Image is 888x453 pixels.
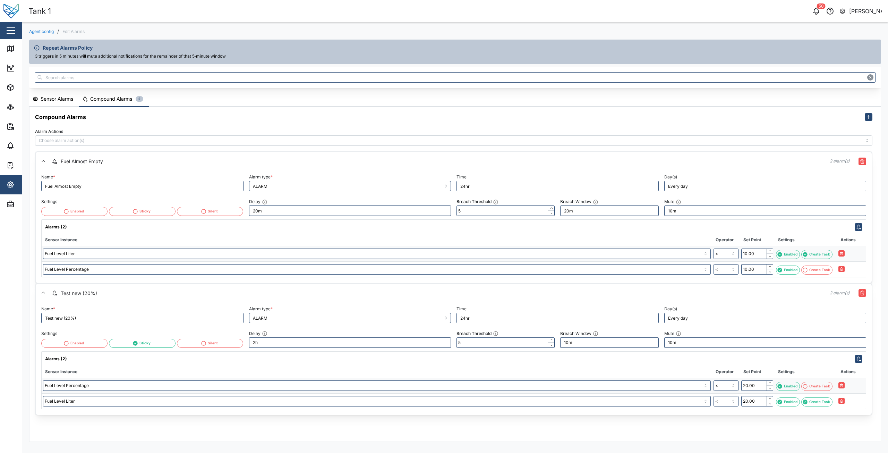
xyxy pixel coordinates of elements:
button: [PERSON_NAME] [839,6,882,16]
span: 2 alarm(s) [824,290,855,296]
button: Enabled [41,207,108,216]
input: Choose a sensor [43,264,711,275]
input: Search alarms [35,72,876,83]
div: Enabled [784,384,797,389]
input: Choose a sensor [43,396,711,406]
div: Create Task [809,384,830,389]
div: Enabled [784,399,797,405]
input: Choose a sensor [43,249,711,259]
div: 50 [817,3,826,9]
input: Eg. 2h 30m [560,205,658,216]
button: Enabled [776,266,800,275]
button: Create Task [801,382,832,391]
div: [PERSON_NAME] [849,7,882,16]
div: Sensor Alarms [41,95,73,103]
input: Enter time [456,313,659,323]
div: Breach Window [560,330,591,337]
div: Create Task [809,399,830,405]
th: Sensor Instance [42,366,712,378]
div: Tasks [18,161,37,169]
div: Breach Window [560,199,591,205]
div: Create Task [809,267,830,273]
button: Create Task [801,397,832,406]
button: Fuel Almost Empty [36,152,824,171]
div: Reports [18,123,42,130]
span: Repeat Alarms Policy [43,44,93,52]
th: Actions [837,234,866,246]
th: Operator [712,234,740,246]
label: Alarm Actions [35,128,63,135]
div: Sites [18,103,35,111]
input: Choose a sensor [43,380,711,391]
button: Create Task [801,266,832,275]
label: Name [41,307,55,311]
label: Time [456,307,467,311]
input: Enter Name [41,181,244,191]
label: Name [41,175,55,179]
label: Day(s) [664,175,677,179]
div: Mute [664,330,674,337]
button: Silent [177,207,243,216]
input: Eg. 2h 30m [249,205,451,216]
button: Sticky [109,207,175,216]
th: Set Point [740,234,775,246]
input: Select Alarm Type [249,313,451,323]
div: Test new (20%) [36,302,872,414]
img: Main Logo [3,3,19,19]
div: Tank 1 [28,5,51,17]
div: Compound Alarms [90,95,132,103]
input: Enter time [456,181,659,191]
a: Agent config [29,30,54,34]
div: / [57,29,59,34]
label: Time [456,175,467,179]
button: Silent [177,339,243,348]
input: Eg. 2h 30m [664,205,866,216]
th: Settings [775,234,837,246]
div: 3 triggers in 5 minutes will mute additional notifications for the remainder of that 5‑minute window [35,53,877,60]
label: Alarm type [249,175,273,179]
h5: Compound Alarms [35,113,86,121]
label: Alarm type [249,307,273,311]
input: Eg. 2h 30m [249,337,451,348]
label: Settings [41,331,57,336]
button: Sticky [109,339,175,348]
div: Alarms [18,142,40,150]
input: Select Alarm Type [249,181,451,191]
div: Fuel Almost Empty [36,170,872,283]
input: Enter days [664,313,866,323]
div: Edit Alarms [62,30,85,34]
div: Mute [664,199,674,205]
button: Enabled [776,382,800,391]
label: Settings [41,199,57,204]
div: Breach Threshold [456,199,492,205]
th: Sensor Instance [42,234,712,246]
div: Enabled [70,341,84,346]
button: Enabled [776,250,800,259]
button: Test new (20%) [36,284,824,303]
div: Delay [249,330,261,337]
div: Delay [249,199,261,205]
button: Create Task [801,250,832,259]
span: 2 alarm(s) [824,158,855,165]
input: Enter days [664,181,866,191]
th: Set Point [740,366,775,378]
div: Assets [18,84,40,91]
div: Fuel Almost Empty [61,158,103,165]
div: Create Task [809,252,830,257]
div: Sticky [139,209,151,214]
div: Silent [208,341,218,346]
label: Day(s) [664,307,677,311]
button: Enabled [776,397,800,406]
input: Enter Name [41,313,244,323]
th: Settings [775,366,837,378]
div: Alarms (2) [45,356,67,362]
div: Enabled [784,252,797,257]
div: Admin [18,200,39,208]
div: Breach Threshold [456,330,492,337]
div: Map [18,45,34,52]
div: Silent [208,209,218,214]
input: Eg. 2h 30m [664,337,866,348]
div: Alarms (2) [45,224,67,230]
div: Test new (20%) [61,290,97,297]
div: Sticky [139,341,151,346]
